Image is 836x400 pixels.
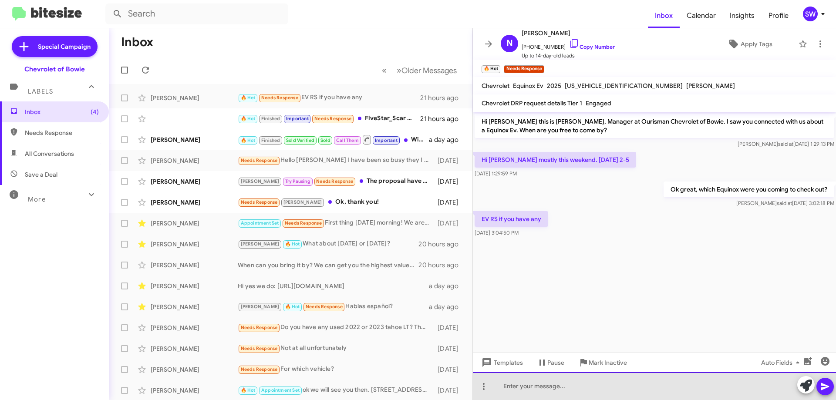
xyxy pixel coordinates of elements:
div: Hablas español? [238,302,429,312]
a: Copy Number [569,44,615,50]
span: said at [778,141,793,147]
span: 🔥 Hot [241,387,256,393]
span: Insights [723,3,762,28]
span: Needs Response [241,199,278,205]
div: [PERSON_NAME] [151,94,238,102]
span: Inbox [25,108,99,116]
div: Ok, thank you! [238,197,433,207]
span: Finished [261,116,280,121]
span: « [382,65,387,76]
div: [PERSON_NAME] [151,303,238,311]
span: 🔥 Hot [285,241,300,247]
div: [PERSON_NAME] [151,323,238,332]
span: [DATE] 1:29:59 PM [475,170,517,177]
span: Engaged [586,99,611,107]
div: [PERSON_NAME] [151,198,238,207]
span: [PERSON_NAME] [241,241,280,247]
span: Labels [28,87,53,95]
div: Will do [238,134,429,145]
span: [PERSON_NAME] [522,28,615,38]
span: Inbox [648,3,680,28]
span: 🔥 Hot [241,95,256,101]
span: Auto Fields [761,355,803,370]
span: 🔥 Hot [241,138,256,143]
span: Needs Response [25,128,99,137]
span: Needs Response [241,366,278,372]
span: Sold Verified [286,138,315,143]
div: [PERSON_NAME] [151,135,238,144]
button: SW [796,7,826,21]
span: (4) [91,108,99,116]
a: Profile [762,3,796,28]
input: Search [105,3,288,24]
div: [DATE] [433,156,465,165]
span: Up to 14-day-old leads [522,51,615,60]
small: 🔥 Hot [482,65,500,73]
span: Older Messages [401,66,457,75]
span: Appointment Set [261,387,300,393]
div: [DATE] [433,386,465,395]
span: Needs Response [241,346,278,351]
div: [DATE] [433,219,465,228]
span: [PERSON_NAME] [241,304,280,309]
h1: Inbox [121,35,153,49]
div: [PERSON_NAME] [151,219,238,228]
span: Chevrolet DRP request details Tier 1 [482,99,582,107]
div: 20 hours ago [418,261,465,269]
span: Try Pausing [285,178,310,184]
button: Mark Inactive [571,355,634,370]
div: First thing [DATE] morning! We are on the other side of the bay bridge so it's hard to be exact w... [238,218,433,228]
span: Needs Response [241,158,278,163]
span: » [397,65,401,76]
div: [PERSON_NAME] [151,365,238,374]
span: Needs Response [261,95,298,101]
span: Apply Tags [741,36,772,52]
button: Templates [473,355,530,370]
div: Not at all unfortunately [238,343,433,353]
span: Needs Response [306,304,343,309]
span: Important [375,138,398,143]
span: [US_VEHICLE_IDENTIFICATION_NUMBER] [565,82,683,90]
div: [PERSON_NAME] [151,386,238,395]
div: Chevrolet of Bowie [24,65,85,74]
a: Calendar [680,3,723,28]
button: Apply Tags [705,36,794,52]
span: [PERSON_NAME] [283,199,322,205]
div: The proposal have been summited as soon as we hear back from the end user will let you know over ... [238,176,433,186]
span: Appointment Set [241,220,279,226]
div: [PERSON_NAME] [151,344,238,353]
span: Templates [480,355,523,370]
span: Important [286,116,309,121]
span: [PERSON_NAME] [241,178,280,184]
button: Next [391,61,462,79]
span: [PERSON_NAME] [DATE] 1:29:13 PM [738,141,834,147]
span: Needs Response [316,178,353,184]
p: Hi [PERSON_NAME] mostly this weekend. [DATE] 2-5 [475,152,636,168]
div: [DATE] [433,344,465,353]
div: [DATE] [433,177,465,186]
div: Hi yes we do: [URL][DOMAIN_NAME] [238,282,429,290]
span: More [28,195,46,203]
div: SW [803,7,818,21]
span: 2025 [547,82,561,90]
div: [PERSON_NAME] [151,240,238,249]
small: Needs Response [504,65,544,73]
div: a day ago [429,135,465,144]
span: N [506,37,513,50]
div: ok we will see you then. [STREET_ADDRESS] [PERSON_NAME] MD 20716 [238,385,433,395]
div: For which vehicle? [238,364,433,374]
button: Auto Fields [754,355,810,370]
div: [DATE] [433,365,465,374]
span: 🔥 Hot [241,116,256,121]
div: [DATE] [433,198,465,207]
span: Needs Response [314,116,351,121]
div: 21 hours ago [420,114,465,123]
div: [PERSON_NAME] [151,261,238,269]
span: Mark Inactive [589,355,627,370]
span: said at [777,200,792,206]
span: [PERSON_NAME] [686,82,735,90]
div: [DATE] [433,323,465,332]
span: All Conversations [25,149,74,158]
